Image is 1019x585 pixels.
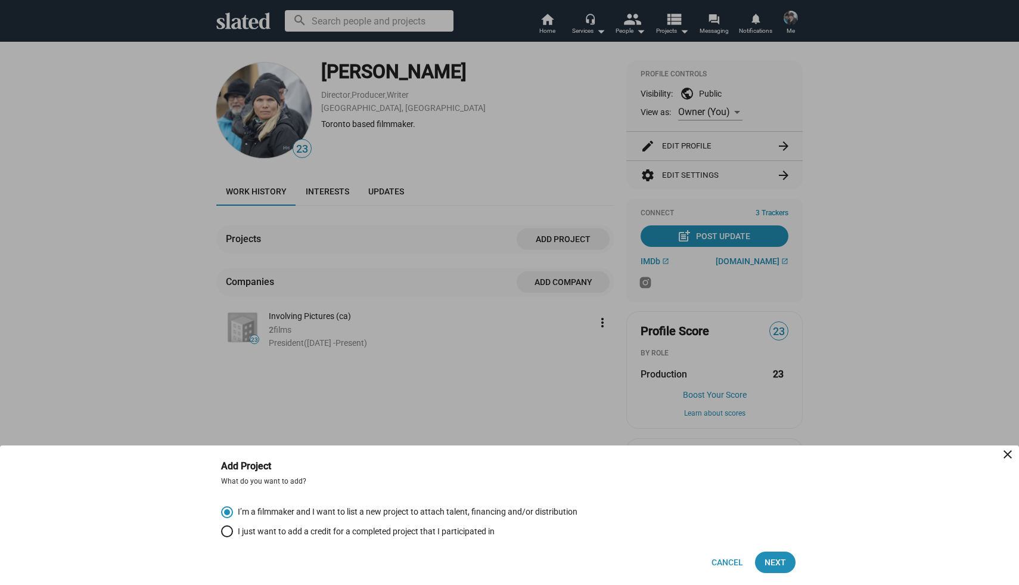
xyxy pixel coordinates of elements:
button: Next [755,552,796,573]
button: Cancel [702,552,753,573]
h3: Add Project [221,460,288,472]
span: I’m a filmmaker and I want to list a new project to attach talent, financing and/or distribution [233,506,577,518]
span: Next [765,552,786,573]
div: What do you want to add? [221,477,798,487]
span: Cancel [712,552,743,573]
mat-icon: close [1001,447,1015,462]
mat-radio-group: Select an option [221,506,798,537]
span: I just want to add a credit for a completed project that I participated in [233,526,495,537]
bottom-sheet-header: Add Project [221,460,798,477]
